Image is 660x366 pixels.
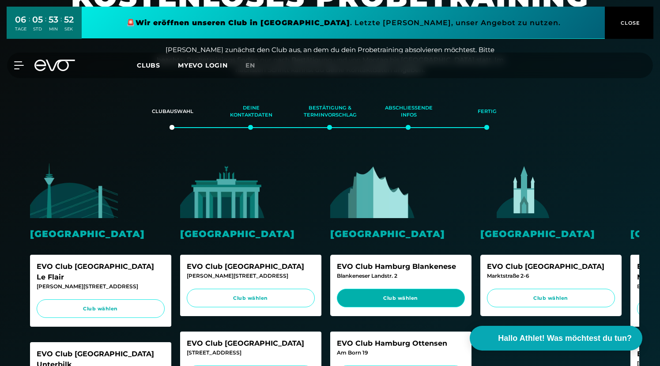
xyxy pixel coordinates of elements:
[45,14,46,38] div: :
[45,305,156,313] span: Club wählen
[144,100,201,124] div: Clubauswahl
[187,289,315,308] a: Club wählen
[470,326,642,351] button: Hallo Athlet! Was möchtest du tun?
[15,13,26,26] div: 06
[605,7,653,39] button: CLOSE
[37,261,165,283] div: EVO Club [GEOGRAPHIC_DATA] Le Flair
[330,163,419,218] img: evofitness
[337,272,465,280] div: Blankeneser Landstr. 2
[30,227,171,241] div: [GEOGRAPHIC_DATA]
[487,272,615,280] div: Marktstraße 2-6
[487,289,615,308] a: Club wählen
[29,14,30,38] div: :
[64,13,74,26] div: 52
[498,332,632,344] span: Hallo Athlet! Was möchtest du tun?
[302,100,358,124] div: Bestätigung & Terminvorschlag
[187,338,315,349] div: EVO Club [GEOGRAPHIC_DATA]
[487,261,615,272] div: EVO Club [GEOGRAPHIC_DATA]
[64,26,74,32] div: SEK
[480,227,622,241] div: [GEOGRAPHIC_DATA]
[187,349,315,357] div: [STREET_ADDRESS]
[245,61,255,69] span: en
[381,100,437,124] div: Abschließende Infos
[180,163,268,218] img: evofitness
[345,294,456,302] span: Club wählen
[337,349,465,357] div: Am Born 19
[37,283,165,291] div: [PERSON_NAME][STREET_ADDRESS]
[49,26,58,32] div: MIN
[187,261,315,272] div: EVO Club [GEOGRAPHIC_DATA]
[337,261,465,272] div: EVO Club Hamburg Blankenese
[480,163,569,218] img: evofitness
[337,338,465,349] div: EVO Club Hamburg Ottensen
[137,61,160,69] span: Clubs
[459,100,516,124] div: Fertig
[195,294,306,302] span: Club wählen
[187,272,315,280] div: [PERSON_NAME][STREET_ADDRESS]
[245,60,266,71] a: en
[37,299,165,318] a: Club wählen
[619,19,640,27] span: CLOSE
[180,227,321,241] div: [GEOGRAPHIC_DATA]
[32,13,43,26] div: 05
[60,14,62,38] div: :
[178,61,228,69] a: MYEVO LOGIN
[32,26,43,32] div: STD
[495,294,607,302] span: Club wählen
[49,13,58,26] div: 53
[15,26,26,32] div: TAGE
[30,163,118,218] img: evofitness
[223,100,279,124] div: Deine Kontaktdaten
[337,289,465,308] a: Club wählen
[330,227,471,241] div: [GEOGRAPHIC_DATA]
[137,61,178,69] a: Clubs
